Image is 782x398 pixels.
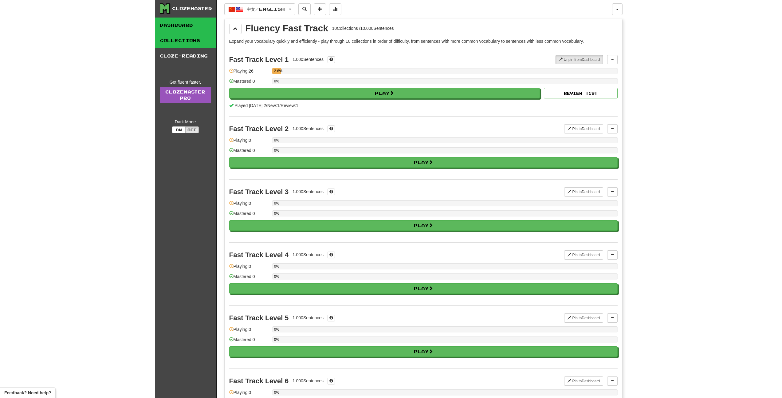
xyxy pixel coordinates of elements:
div: Fast Track Level 1 [229,56,289,63]
div: Mastered: 0 [229,273,269,284]
div: Fast Track Level 6 [229,377,289,385]
button: Play [229,346,618,357]
button: 中文/English [224,3,295,15]
a: Collections [155,33,216,48]
span: Played [DATE]: 2 [234,103,266,108]
div: Get fluent faster. [160,79,211,85]
button: Pin toDashboard [564,250,603,260]
div: 1.000 Sentences [293,125,324,132]
div: 10 Collections / 10.000 Sentences [332,25,394,31]
div: Fast Track Level 5 [229,314,289,322]
button: Off [185,126,199,133]
div: Fast Track Level 2 [229,125,289,133]
div: Playing: 0 [229,263,269,273]
div: Clozemaster [172,6,212,12]
div: Dark Mode [160,119,211,125]
div: Fluency Fast Track [245,24,328,33]
button: Play [229,88,540,98]
button: Play [229,283,618,294]
div: 1.000 Sentences [293,56,324,62]
span: New: 1 [267,103,280,108]
div: Playing: 0 [229,326,269,336]
div: 2.6% [274,68,281,74]
div: Mastered: 0 [229,210,269,221]
div: Fast Track Level 3 [229,188,289,196]
button: Pin toDashboard [564,376,603,386]
button: Search sentences [298,3,311,15]
div: 1.000 Sentences [293,315,324,321]
span: 中文 / English [247,6,285,12]
button: Review (19) [544,88,618,98]
div: Fast Track Level 4 [229,251,289,259]
a: Dashboard [155,18,216,33]
button: Pin toDashboard [564,124,603,133]
button: Play [229,220,618,231]
button: Play [229,157,618,168]
a: Cloze-Reading [155,48,216,64]
button: Pin toDashboard [564,313,603,323]
button: Pin toDashboard [564,187,603,197]
div: 1.000 Sentences [293,378,324,384]
div: Mastered: 0 [229,336,269,347]
button: Unpin fromDashboard [556,55,603,64]
button: More stats [329,3,341,15]
button: Add sentence to collection [314,3,326,15]
div: Mastered: 0 [229,147,269,157]
button: On [172,126,186,133]
span: Review: 1 [281,103,298,108]
a: ClozemasterPro [160,87,211,103]
span: / [266,103,267,108]
span: / [279,103,281,108]
p: Expand your vocabulary quickly and efficiently - play through 10 collections in order of difficul... [229,38,618,44]
div: 1.000 Sentences [293,189,324,195]
div: Playing: 0 [229,137,269,147]
div: Playing: 0 [229,200,269,210]
div: 1.000 Sentences [293,252,324,258]
div: Mastered: 0 [229,78,269,88]
div: Playing: 26 [229,68,269,78]
span: Open feedback widget [4,390,51,396]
